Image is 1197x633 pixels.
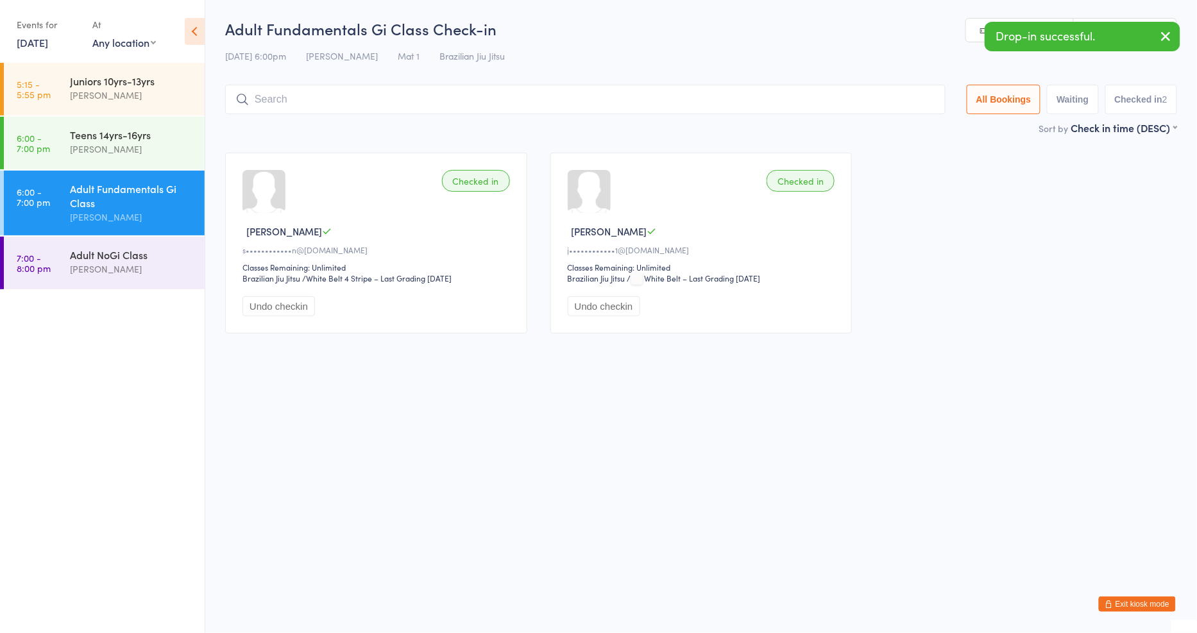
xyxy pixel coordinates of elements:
div: Classes Remaining: Unlimited [242,262,514,273]
time: 6:00 - 7:00 pm [17,133,50,153]
div: Adult Fundamentals Gi Class [70,181,194,210]
div: j••••••••••••1@[DOMAIN_NAME] [568,244,839,255]
div: Teens 14yrs-16yrs [70,128,194,142]
div: Check in time (DESC) [1071,121,1177,135]
span: [DATE] 6:00pm [225,49,286,62]
button: Undo checkin [568,296,640,316]
div: 2 [1162,94,1167,105]
time: 5:15 - 5:55 pm [17,79,51,99]
a: [DATE] [17,35,48,49]
time: 6:00 - 7:00 pm [17,187,50,207]
div: Any location [92,35,156,49]
span: Brazilian Jiu Jitsu [439,49,505,62]
a: 5:15 -5:55 pmJuniors 10yrs-13yrs[PERSON_NAME] [4,63,205,115]
button: Checked in2 [1105,85,1178,114]
div: At [92,14,156,35]
span: / White Belt 4 Stripe – Last Grading [DATE] [302,273,452,283]
button: Undo checkin [242,296,315,316]
span: [PERSON_NAME] [572,224,647,238]
a: 6:00 -7:00 pmAdult Fundamentals Gi Class[PERSON_NAME] [4,171,205,235]
div: [PERSON_NAME] [70,142,194,156]
time: 7:00 - 8:00 pm [17,253,51,273]
button: All Bookings [967,85,1041,114]
div: [PERSON_NAME] [70,210,194,224]
span: / White Belt – Last Grading [DATE] [627,273,761,283]
div: Drop-in successful. [985,22,1180,51]
div: [PERSON_NAME] [70,88,194,103]
div: Juniors 10yrs-13yrs [70,74,194,88]
input: Search [225,85,946,114]
a: 6:00 -7:00 pmTeens 14yrs-16yrs[PERSON_NAME] [4,117,205,169]
div: Adult NoGi Class [70,248,194,262]
div: Classes Remaining: Unlimited [568,262,839,273]
span: [PERSON_NAME] [246,224,322,238]
label: Sort by [1039,122,1069,135]
div: Events for [17,14,80,35]
button: Waiting [1047,85,1098,114]
a: 7:00 -8:00 pmAdult NoGi Class[PERSON_NAME] [4,237,205,289]
span: [PERSON_NAME] [306,49,378,62]
div: Brazilian Jiu Jitsu [568,273,625,283]
div: s••••••••••••n@[DOMAIN_NAME] [242,244,514,255]
div: Brazilian Jiu Jitsu [242,273,300,283]
span: Mat 1 [398,49,420,62]
h2: Adult Fundamentals Gi Class Check-in [225,18,1177,39]
div: [PERSON_NAME] [70,262,194,276]
div: Checked in [442,170,510,192]
div: Checked in [767,170,835,192]
button: Exit kiosk mode [1099,596,1176,612]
